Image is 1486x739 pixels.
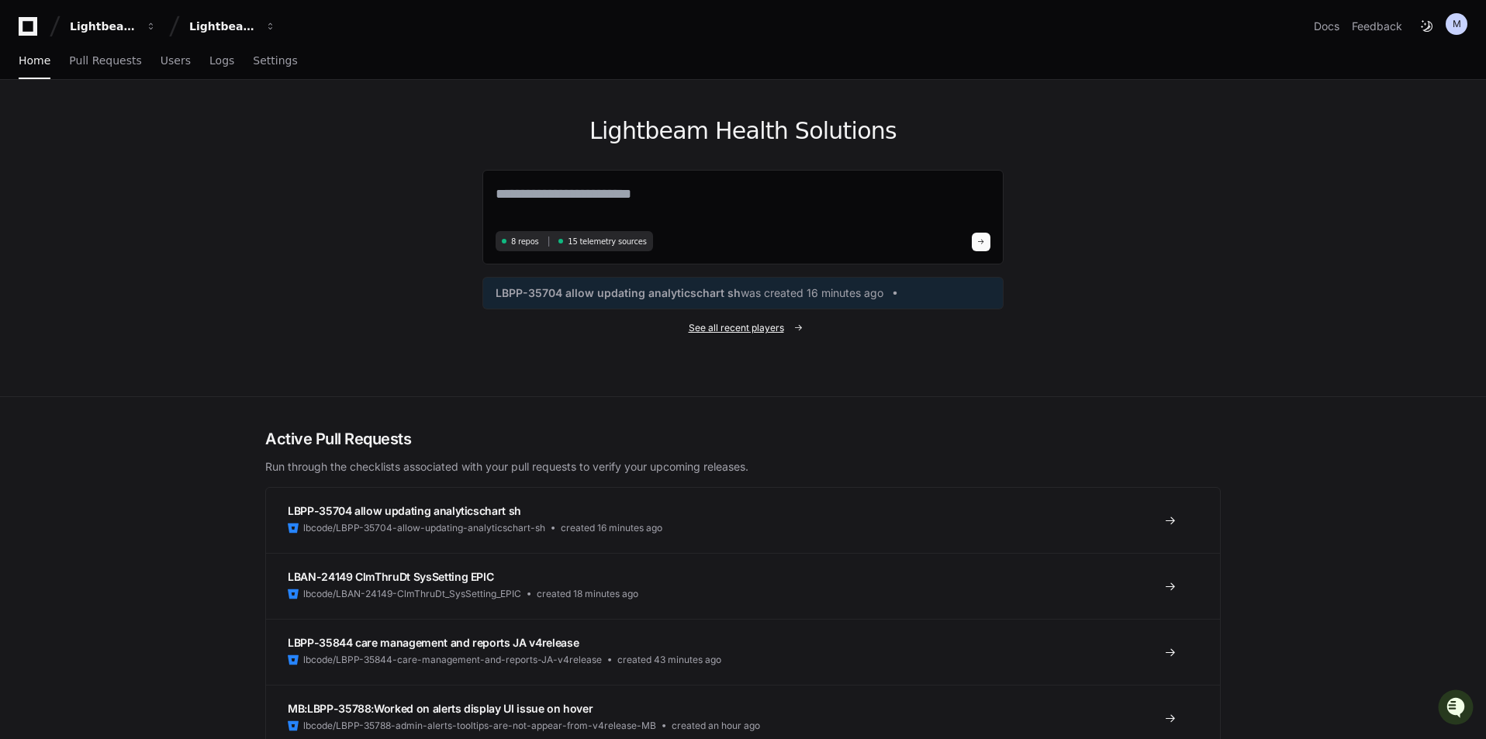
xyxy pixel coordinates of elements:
span: Logs [209,56,234,65]
span: MB:LBPP-35788:Worked on alerts display UI issue on hover [288,702,593,715]
a: LBAN-24149 ClmThruDt SysSetting EPIClbcode/LBAN-24149-ClmThruDt_SysSetting_EPICcreated 18 minutes... [266,553,1220,619]
div: Welcome [16,62,282,87]
span: Pylon [154,285,188,296]
button: Feedback [1352,19,1402,34]
a: Pull Requests [69,43,141,79]
h1: M [1453,18,1461,30]
span: LBPP-35844 care management and reports JA v4release [288,636,579,649]
div: Start new chat [70,116,254,131]
span: lbcode/LBPP-35844-care-management-and-reports-JA-v4release [303,654,602,666]
img: Robert Klasen [16,193,40,229]
span: Users [161,56,191,65]
span: created 16 minutes ago [561,522,662,534]
span: LBPP-35704 allow updating analyticschart sh [496,285,741,301]
span: lbcode/LBAN-24149-ClmThruDt_SysSetting_EPIC [303,588,521,600]
a: Logs [209,43,234,79]
a: LBPP-35844 care management and reports JA v4releaselbcode/LBPP-35844-care-management-and-reports-... [266,619,1220,685]
img: 8294786374016_798e290d9caffa94fd1d_72.jpg [33,116,60,143]
span: [DATE] [137,208,169,220]
h1: Lightbeam Health Solutions [482,117,1004,145]
button: Start new chat [264,120,282,139]
img: PlayerZero [16,16,47,47]
p: Run through the checklists associated with your pull requests to verify your upcoming releases. [265,459,1221,475]
span: created 43 minutes ago [617,654,721,666]
button: Lightbeam Health [64,12,163,40]
button: See all [240,166,282,185]
span: See all recent players [689,322,784,334]
img: 1756235613930-3d25f9e4-fa56-45dd-b3ad-e072dfbd1548 [31,250,43,263]
button: Lightbeam Health Solutions [183,12,282,40]
span: lbcode/LBPP-35704-allow-updating-analyticschart-sh [303,522,545,534]
span: • [129,208,134,220]
span: Pull Requests [69,56,141,65]
img: 1756235613930-3d25f9e4-fa56-45dd-b3ad-e072dfbd1548 [16,116,43,143]
a: Settings [253,43,297,79]
div: Lightbeam Health [70,19,137,34]
span: 8 repos [511,236,539,247]
span: Home [19,56,50,65]
span: [DATE] [137,250,169,262]
button: M [1446,13,1467,35]
span: [PERSON_NAME] [48,250,126,262]
a: See all recent players [482,322,1004,334]
img: 1756235613930-3d25f9e4-fa56-45dd-b3ad-e072dfbd1548 [31,209,43,221]
span: [PERSON_NAME] [48,208,126,220]
span: Settings [253,56,297,65]
div: Lightbeam Health Solutions [189,19,256,34]
span: was created 16 minutes ago [741,285,883,301]
span: created an hour ago [672,720,760,732]
span: created 18 minutes ago [537,588,638,600]
a: Docs [1314,19,1339,34]
iframe: Open customer support [1436,688,1478,730]
span: 15 telemetry sources [568,236,646,247]
a: Users [161,43,191,79]
a: Powered byPylon [109,284,188,296]
div: We're available if you need us! [70,131,213,143]
a: LBPP-35704 allow updating analyticschart shlbcode/LBPP-35704-allow-updating-analyticschart-shcrea... [266,488,1220,553]
h2: Active Pull Requests [265,428,1221,450]
span: • [129,250,134,262]
img: Matt Kasner [16,235,40,260]
a: Home [19,43,50,79]
span: lbcode/LBPP-35788-admin-alerts-tooltips-are-not-appear-from-v4release-MB [303,720,656,732]
div: Past conversations [16,169,104,181]
span: LBPP-35704 allow updating analyticschart sh [288,504,521,517]
a: LBPP-35704 allow updating analyticschart shwas created 16 minutes ago [496,285,990,301]
span: LBAN-24149 ClmThruDt SysSetting EPIC [288,570,493,583]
